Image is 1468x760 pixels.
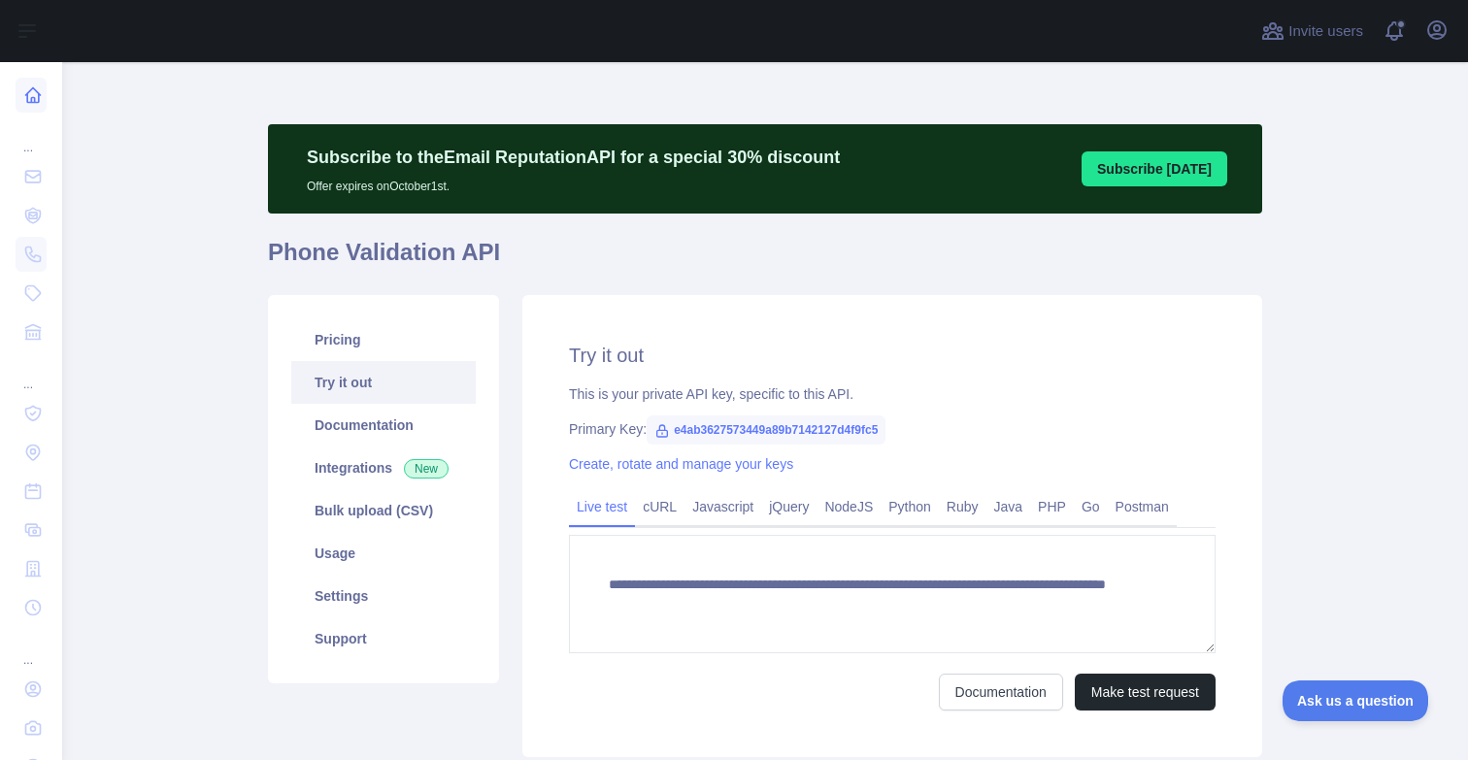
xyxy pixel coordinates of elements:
[268,237,1262,283] h1: Phone Validation API
[569,419,1216,439] div: Primary Key:
[307,171,840,194] p: Offer expires on October 1st.
[404,459,449,479] span: New
[569,384,1216,404] div: This is your private API key, specific to this API.
[1074,491,1108,522] a: Go
[291,318,476,361] a: Pricing
[761,491,817,522] a: jQuery
[569,491,635,522] a: Live test
[939,491,986,522] a: Ruby
[1082,151,1227,186] button: Subscribe [DATE]
[1283,680,1429,721] iframe: Toggle Customer Support
[307,144,840,171] p: Subscribe to the Email Reputation API for a special 30 % discount
[986,491,1031,522] a: Java
[16,116,47,155] div: ...
[291,446,476,489] a: Integrations New
[1108,491,1177,522] a: Postman
[291,361,476,404] a: Try it out
[635,491,684,522] a: cURL
[881,491,939,522] a: Python
[291,575,476,617] a: Settings
[1030,491,1074,522] a: PHP
[939,674,1063,710] a: Documentation
[16,353,47,392] div: ...
[647,415,885,445] span: e4ab3627573449a89b7142127d4f9fc5
[1288,20,1363,43] span: Invite users
[817,491,881,522] a: NodeJS
[291,532,476,575] a: Usage
[684,491,761,522] a: Javascript
[291,489,476,532] a: Bulk upload (CSV)
[569,342,1216,369] h2: Try it out
[1257,16,1367,47] button: Invite users
[16,629,47,668] div: ...
[291,617,476,660] a: Support
[569,456,793,472] a: Create, rotate and manage your keys
[291,404,476,446] a: Documentation
[1075,674,1216,710] button: Make test request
